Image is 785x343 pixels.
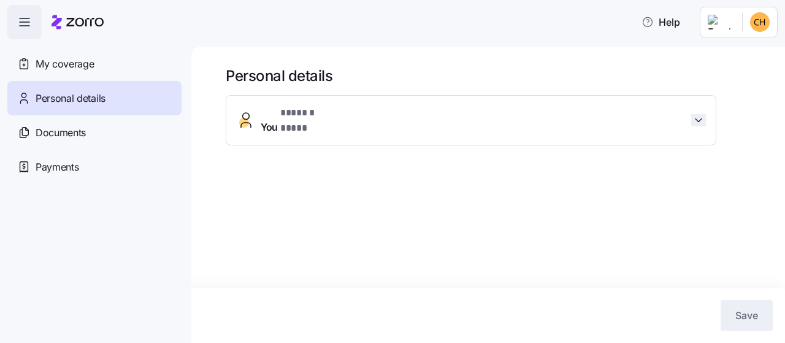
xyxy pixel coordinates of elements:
img: 620aea07702e7082d3dc0e3e9b87342c [750,12,770,32]
span: You [261,106,336,135]
span: Personal details [36,91,105,106]
span: My coverage [36,56,94,72]
img: Employer logo [708,15,732,29]
a: Documents [7,115,182,150]
a: My coverage [7,47,182,81]
button: Help [632,10,690,34]
button: Save [721,300,773,331]
span: Documents [36,125,86,141]
a: Payments [7,150,182,184]
h1: Personal details [226,66,768,85]
span: Save [735,308,758,323]
span: Help [641,15,680,29]
span: Payments [36,160,78,175]
a: Personal details [7,81,182,115]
